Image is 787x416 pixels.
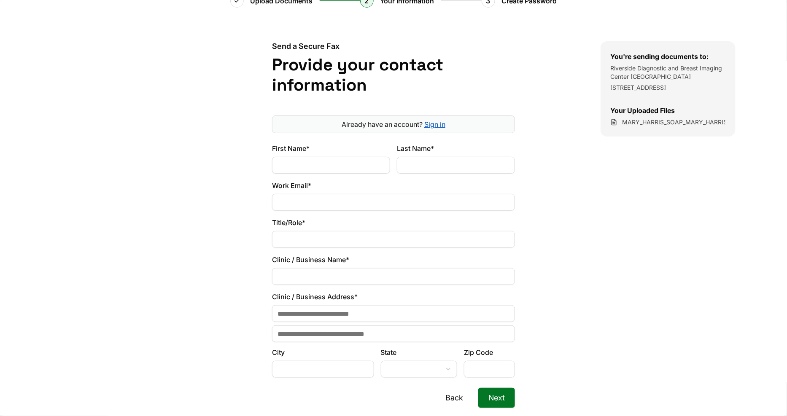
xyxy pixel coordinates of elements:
label: Title/Role* [272,217,515,228]
label: Last Name* [397,143,515,153]
p: [STREET_ADDRESS] [611,83,725,92]
h1: Provide your contact information [272,55,515,95]
h3: Your Uploaded Files [611,105,725,115]
h3: You're sending documents to: [611,51,725,62]
label: First Name* [272,143,390,153]
label: City [272,347,374,357]
p: Riverside Diagnostic and Breast Imaging Center [GEOGRAPHIC_DATA] [611,64,725,81]
button: Back [435,388,473,408]
label: Work Email* [272,180,515,191]
label: Clinic / Business Address* [272,292,515,302]
label: Zip Code [464,347,515,357]
h2: Send a Secure Fax [272,41,515,51]
label: Clinic / Business Name* [272,255,515,265]
p: Already have an account? [276,119,511,129]
label: State [381,347,457,357]
span: MARY_HARRIS_SOAP_MARY_HARRIS_SummaryOfCare_20250904.pdf [623,118,725,126]
a: Sign in [424,120,445,129]
button: Next [478,388,515,408]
